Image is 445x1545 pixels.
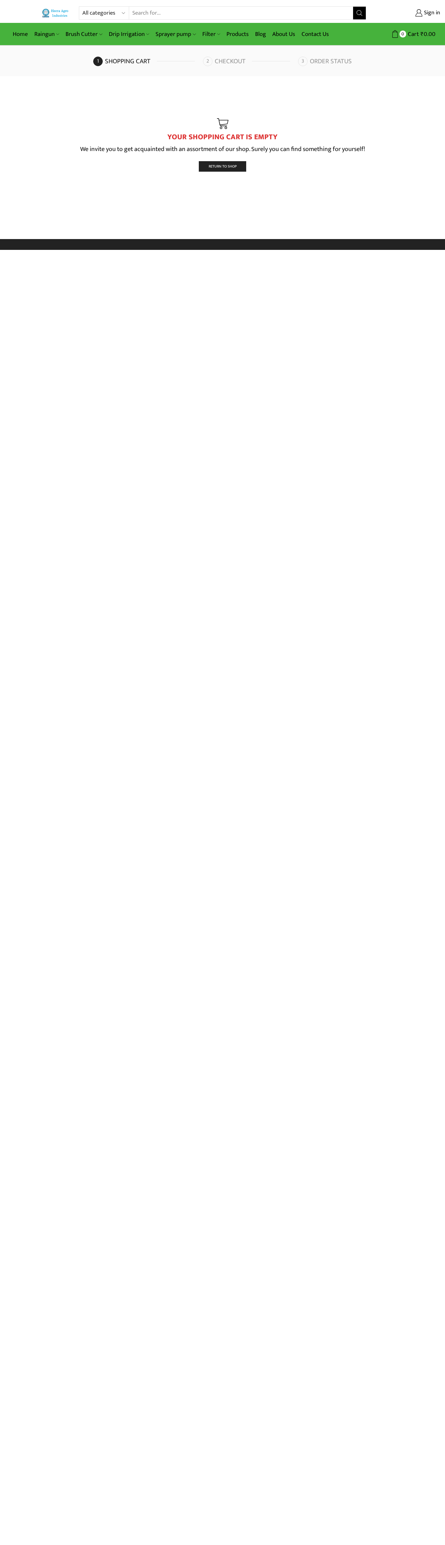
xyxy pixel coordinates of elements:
[372,28,435,40] a: 0 Cart ₹0.00
[209,163,237,169] span: Return To Shop
[129,7,353,19] input: Search for...
[152,27,199,42] a: Sprayer pump
[421,29,424,39] span: ₹
[406,30,419,38] span: Cart
[421,29,435,39] bdi: 0.00
[62,27,105,42] a: Brush Cutter
[376,7,440,19] a: Sign in
[41,144,404,154] p: We invite you to get acquainted with an assortment of our shop. Surely you can find something for...
[199,27,223,42] a: Filter
[10,27,31,42] a: Home
[223,27,252,42] a: Products
[353,7,366,19] button: Search button
[106,27,152,42] a: Drip Irrigation
[269,27,298,42] a: About Us
[41,133,404,142] h1: YOUR SHOPPING CART IS EMPTY
[252,27,269,42] a: Blog
[422,9,440,17] span: Sign in
[400,31,406,37] span: 0
[31,27,62,42] a: Raingun
[298,27,332,42] a: Contact Us
[203,57,296,66] a: Checkout
[199,161,247,172] a: Return To Shop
